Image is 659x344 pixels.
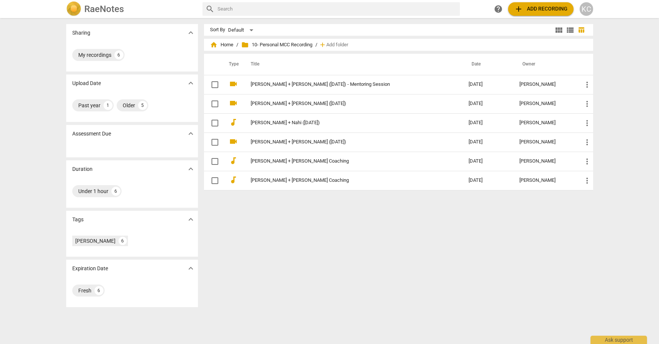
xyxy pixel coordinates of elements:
[583,176,592,185] span: more_vert
[519,120,570,126] div: [PERSON_NAME]
[111,187,120,196] div: 6
[185,27,196,38] button: Show more
[583,157,592,166] span: more_vert
[591,336,647,344] div: Ask support
[229,79,238,88] span: videocam
[492,2,505,16] a: Help
[94,286,103,295] div: 6
[583,80,592,89] span: more_vert
[185,214,196,225] button: Show more
[519,82,570,87] div: [PERSON_NAME]
[519,178,570,183] div: [PERSON_NAME]
[251,101,441,107] a: [PERSON_NAME] + [PERSON_NAME] ([DATE])
[123,102,135,109] div: Older
[580,2,593,16] button: KC
[78,102,100,109] div: Past year
[463,94,514,113] td: [DATE]
[576,24,587,36] button: Table view
[565,24,576,36] button: List view
[218,3,457,15] input: Search
[75,237,116,245] div: [PERSON_NAME]
[463,113,514,132] td: [DATE]
[553,24,565,36] button: Tile view
[251,120,441,126] a: [PERSON_NAME] + Nahi ([DATE])
[514,5,568,14] span: Add recording
[463,152,514,171] td: [DATE]
[185,128,196,139] button: Show more
[138,101,147,110] div: 5
[236,42,238,48] span: /
[519,101,570,107] div: [PERSON_NAME]
[583,99,592,108] span: more_vert
[186,79,195,88] span: expand_more
[223,54,242,75] th: Type
[229,156,238,165] span: audiotrack
[326,42,348,48] span: Add folder
[519,158,570,164] div: [PERSON_NAME]
[578,26,585,33] span: table_chart
[251,139,441,145] a: [PERSON_NAME] + [PERSON_NAME] ([DATE])
[186,215,195,224] span: expand_more
[241,41,312,49] span: 10- Personal MCC Recording
[229,99,238,108] span: videocam
[119,237,127,245] div: 6
[205,5,215,14] span: search
[185,263,196,274] button: Show more
[210,41,233,49] span: Home
[72,29,90,37] p: Sharing
[463,75,514,94] td: [DATE]
[519,139,570,145] div: [PERSON_NAME]
[72,216,84,224] p: Tags
[185,163,196,175] button: Show more
[186,28,195,37] span: expand_more
[72,265,108,272] p: Expiration Date
[242,54,463,75] th: Title
[78,187,108,195] div: Under 1 hour
[229,175,238,184] span: audiotrack
[186,129,195,138] span: expand_more
[513,54,576,75] th: Owner
[185,78,196,89] button: Show more
[210,41,218,49] span: home
[566,26,575,35] span: view_list
[494,5,503,14] span: help
[315,42,317,48] span: /
[78,51,111,59] div: My recordings
[84,4,124,14] h2: RaeNotes
[72,79,101,87] p: Upload Date
[514,5,523,14] span: add
[554,26,563,35] span: view_module
[463,132,514,152] td: [DATE]
[72,130,111,138] p: Assessment Due
[228,24,256,36] div: Default
[583,138,592,147] span: more_vert
[251,158,441,164] a: [PERSON_NAME] + [PERSON_NAME] Coaching
[508,2,574,16] button: Upload
[210,27,225,33] div: Sort By
[251,178,441,183] a: [PERSON_NAME] + [PERSON_NAME] Coaching
[319,41,326,49] span: add
[463,54,514,75] th: Date
[251,82,441,87] a: [PERSON_NAME] + [PERSON_NAME] ([DATE]) - Mentoring Session
[583,119,592,128] span: more_vert
[66,2,196,17] a: LogoRaeNotes
[72,165,93,173] p: Duration
[463,171,514,190] td: [DATE]
[186,164,195,174] span: expand_more
[114,50,123,59] div: 6
[229,137,238,146] span: videocam
[186,264,195,273] span: expand_more
[229,118,238,127] span: audiotrack
[103,101,113,110] div: 1
[78,287,91,294] div: Fresh
[241,41,249,49] span: folder
[66,2,81,17] img: Logo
